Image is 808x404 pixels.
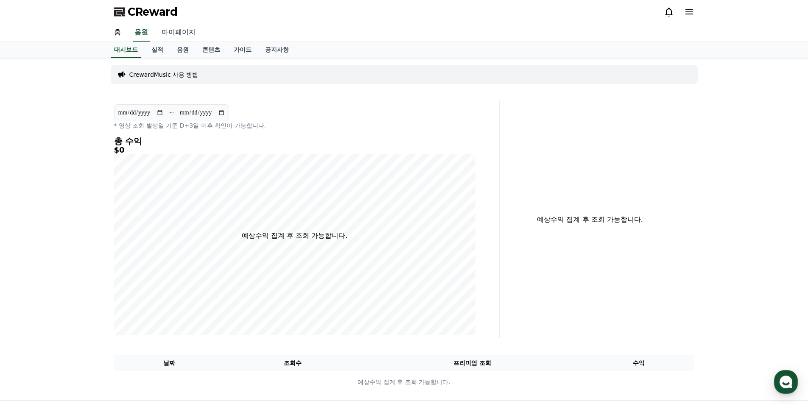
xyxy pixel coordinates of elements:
[114,121,475,130] p: * 영상 조회 발생일 기준 D+3일 이후 확인이 가능합니다.
[155,24,202,42] a: 마이페이지
[114,146,475,154] h5: $0
[131,281,141,288] span: 설정
[114,137,475,146] h4: 총 수익
[170,42,196,58] a: 음원
[114,5,178,19] a: CReward
[242,231,347,241] p: 예상수익 집계 후 조회 가능합니다.
[196,42,227,58] a: 콘텐츠
[3,269,56,290] a: 홈
[114,355,225,371] th: 날짜
[111,42,141,58] a: 대시보드
[128,5,178,19] span: CReward
[145,42,170,58] a: 실적
[361,355,584,371] th: 프리미엄 조회
[169,108,174,118] p: ~
[109,269,163,290] a: 설정
[506,215,674,225] p: 예상수익 집계 후 조회 가능합니다.
[129,70,199,79] a: CrewardMusic 사용 방법
[27,281,32,288] span: 홈
[107,24,128,42] a: 홈
[133,24,150,42] a: 음원
[258,42,296,58] a: 공지사항
[78,282,88,289] span: 대화
[227,42,258,58] a: 가이드
[584,355,694,371] th: 수익
[224,355,361,371] th: 조회수
[56,269,109,290] a: 대화
[115,378,694,387] p: 예상수익 집계 후 조회 가능합니다.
